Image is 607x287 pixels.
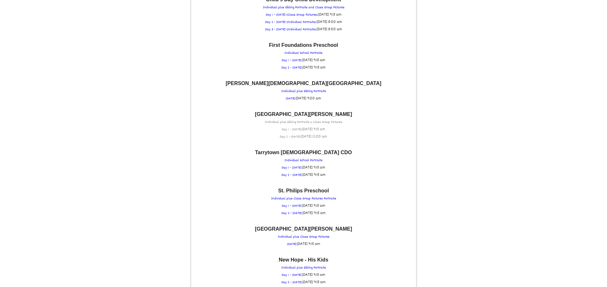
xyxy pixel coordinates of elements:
[317,26,342,32] span: [DATE] 8:00 am
[194,226,413,248] p: Individual plus Class Group Pictures [DATE]:
[255,226,352,232] font: [GEOGRAPHIC_DATA][PERSON_NAME]
[302,279,326,285] span: [DATE] 9:15 am
[194,150,413,179] p: Individual School Portraits Day 1 - [DATE]: Day 2 - [DATE]:
[318,11,342,18] span: [DATE] 9:15 am
[301,133,327,140] span: [DATE] 12:00 am
[317,19,342,25] span: [DATE] 8:00 am
[226,81,381,86] font: [PERSON_NAME][DEMOGRAPHIC_DATA][GEOGRAPHIC_DATA]
[269,42,338,48] font: First Foundations Preschool
[194,43,413,71] p: Individual School Portraits Day 1 - [DATE]: Day 2 - [DATE]:
[296,95,321,102] span: [DATE] 9:00 am
[194,112,413,140] a: [GEOGRAPHIC_DATA][PERSON_NAME] Individual plus Sibling Portraits & Class Group PicturesDay 1 - [D...
[302,272,325,278] span: [DATE] 9:15 am
[302,57,325,63] span: [DATE] 9:15 am
[302,210,326,216] span: [DATE] 9:15 am
[194,112,413,140] p: Individual plus Sibling Portraits & Class Group Pictures Day 1 - [DATE]: Day 2 - [DATE]:
[194,81,413,102] p: Individual plus Sibling Portraits [DATE]:
[194,150,413,179] a: Tarrytown [DEMOGRAPHIC_DATA] CDO Individual School PortraitsDay 1 - [DATE]:[DATE] 9:15 amDay 2 - ...
[297,241,320,247] span: [DATE] 9:15 am
[278,188,329,193] font: St. Philips Preschool
[279,257,329,262] font: New Hope - His Kids
[194,226,413,248] a: [GEOGRAPHIC_DATA][PERSON_NAME] Individual plus Class Group Pictures[DATE]:[DATE] 9:15 am
[302,64,326,71] span: [DATE] 9:15 am
[194,81,413,102] a: [PERSON_NAME][DEMOGRAPHIC_DATA][GEOGRAPHIC_DATA] Individual plus Sibling Portraits[DATE]:[DATE] 9...
[194,257,413,286] p: Individual plus Sibling Portraits Day 1 - [DATE]: Day 2 - [DATE]:
[194,188,413,217] p: Individual plus Class Group Pictures Portraits Day 1 - [DATE]: Day 2 - [DATE]:
[194,188,413,217] a: St. Philips Preschool Individual plus Class Group Pictures PortraitsDay 1 - [DATE]:[DATE] 9:15 am...
[255,111,352,117] font: [GEOGRAPHIC_DATA][PERSON_NAME]
[255,150,352,155] font: Tarrytown [DEMOGRAPHIC_DATA] CDO
[194,43,413,71] a: First Foundations Preschool Individual School PortraitsDay 1 - [DATE]:[DATE] 9:15 amDay 2 - [DATE...
[302,164,325,171] span: [DATE] 9:15 am
[302,203,325,209] span: [DATE] 9:15 am
[302,126,325,133] span: [DATE] 9:15 am
[194,257,413,286] a: New Hope - His Kids Individual plus Sibling PortraitsDay 1 - [DATE]:[DATE] 9:15 amDay 2 - [DATE]:...
[302,172,326,178] span: [DATE] 9:15 am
